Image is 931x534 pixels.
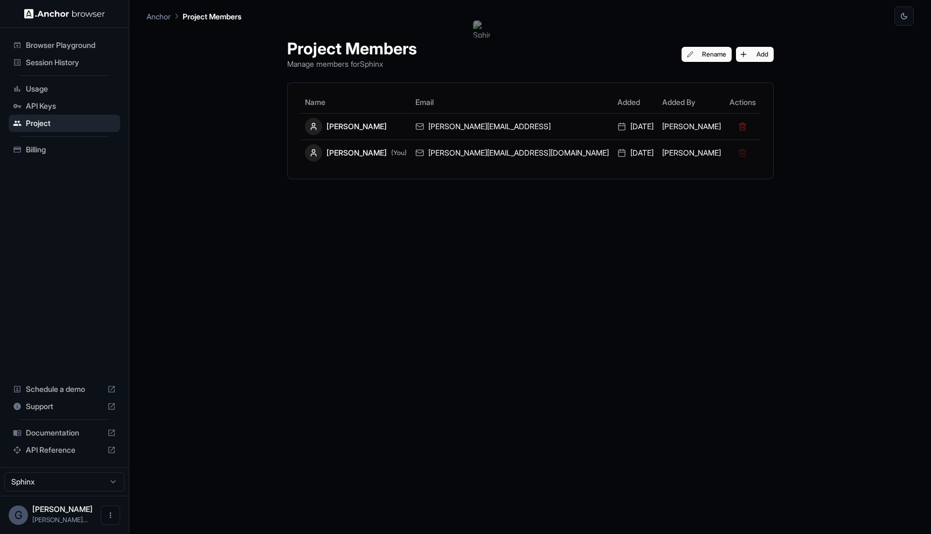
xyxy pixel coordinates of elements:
[26,57,116,68] span: Session History
[391,149,407,157] span: (You)
[473,20,490,38] img: Sphinx
[147,10,241,22] nav: breadcrumb
[411,92,613,113] th: Email
[305,118,407,135] div: [PERSON_NAME]
[305,144,407,161] div: [PERSON_NAME]
[301,92,411,113] th: Name
[183,11,241,22] p: Project Members
[658,113,725,139] td: [PERSON_NAME]
[9,141,120,158] div: Billing
[9,54,120,71] div: Session History
[9,115,120,132] div: Project
[287,58,417,69] p: Manage members for Sphinx
[682,47,732,62] button: Rename
[32,516,88,524] span: gabriel@sphinxhq.com
[26,384,103,395] span: Schedule a demo
[9,424,120,441] div: Documentation
[9,505,28,525] div: G
[9,80,120,97] div: Usage
[32,504,93,514] span: Gabriel Taboada
[9,381,120,398] div: Schedule a demo
[26,445,103,455] span: API Reference
[613,92,658,113] th: Added
[415,147,609,158] div: [PERSON_NAME][EMAIL_ADDRESS][DOMAIN_NAME]
[617,147,654,158] div: [DATE]
[287,39,417,58] h1: Project Members
[9,398,120,415] div: Support
[725,92,760,113] th: Actions
[9,97,120,115] div: API Keys
[9,441,120,459] div: API Reference
[658,92,725,113] th: Added By
[736,47,774,62] button: Add
[147,11,171,22] p: Anchor
[26,101,116,111] span: API Keys
[26,144,116,155] span: Billing
[617,121,654,132] div: [DATE]
[101,505,120,525] button: Open menu
[26,427,103,438] span: Documentation
[24,9,105,19] img: Anchor Logo
[415,121,609,132] div: [PERSON_NAME][EMAIL_ADDRESS]
[26,401,103,412] span: Support
[26,40,116,51] span: Browser Playground
[26,83,116,94] span: Usage
[9,37,120,54] div: Browser Playground
[658,139,725,166] td: [PERSON_NAME]
[26,118,116,129] span: Project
